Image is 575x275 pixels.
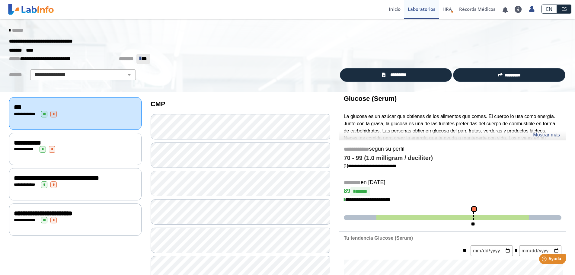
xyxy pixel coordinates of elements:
h5: según su perfil [344,146,561,153]
b: CMP [151,100,165,108]
a: [1] [344,163,396,168]
a: EN [541,5,557,14]
p: La glucosa es un azúcar que obtienes de los alimentos que comes. El cuerpo lo usa como energía. J... [344,113,561,156]
a: Mostrar más [533,131,560,139]
input: mm/dd/yyyy [519,245,561,256]
iframe: Help widget launcher [521,251,568,268]
b: Glucose (Serum) [344,95,397,102]
a: ES [557,5,571,14]
b: Tu tendencia Glucose (Serum) [344,235,413,241]
h5: en [DATE] [344,179,561,186]
input: mm/dd/yyyy [471,245,513,256]
h4: 70 - 99 (1.0 milligram / deciliter) [344,155,561,162]
span: HRA [442,6,452,12]
h4: 89 [344,187,561,196]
